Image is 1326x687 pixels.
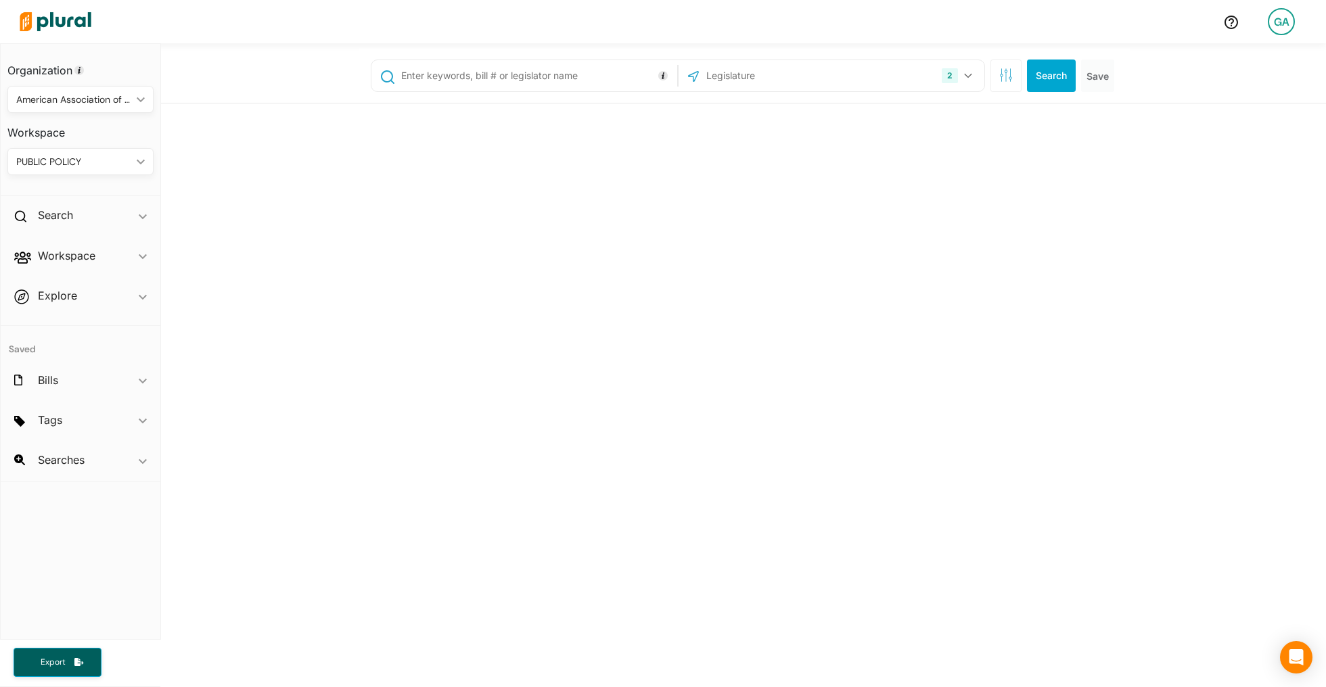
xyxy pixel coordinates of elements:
[1280,641,1312,673] div: Open Intercom Messenger
[7,51,154,80] h3: Organization
[16,93,131,107] div: American Association of Public Policy Professionals
[999,68,1013,80] span: Search Filters
[7,113,154,143] h3: Workspace
[73,64,85,76] div: Tooltip anchor
[942,68,958,83] div: 2
[38,208,73,222] h2: Search
[657,70,669,82] div: Tooltip anchor
[1,326,160,359] h4: Saved
[936,63,981,89] button: 2
[38,412,62,427] h2: Tags
[38,452,85,467] h2: Searches
[16,155,131,169] div: PUBLIC POLICY
[38,288,77,303] h2: Explore
[31,657,74,668] span: Export
[705,63,850,89] input: Legislature
[1268,8,1295,35] div: GA
[14,648,101,677] button: Export
[1081,60,1114,92] button: Save
[38,248,95,263] h2: Workspace
[38,373,58,387] h2: Bills
[400,63,674,89] input: Enter keywords, bill # or legislator name
[1027,60,1076,92] button: Search
[1257,3,1306,41] a: GA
